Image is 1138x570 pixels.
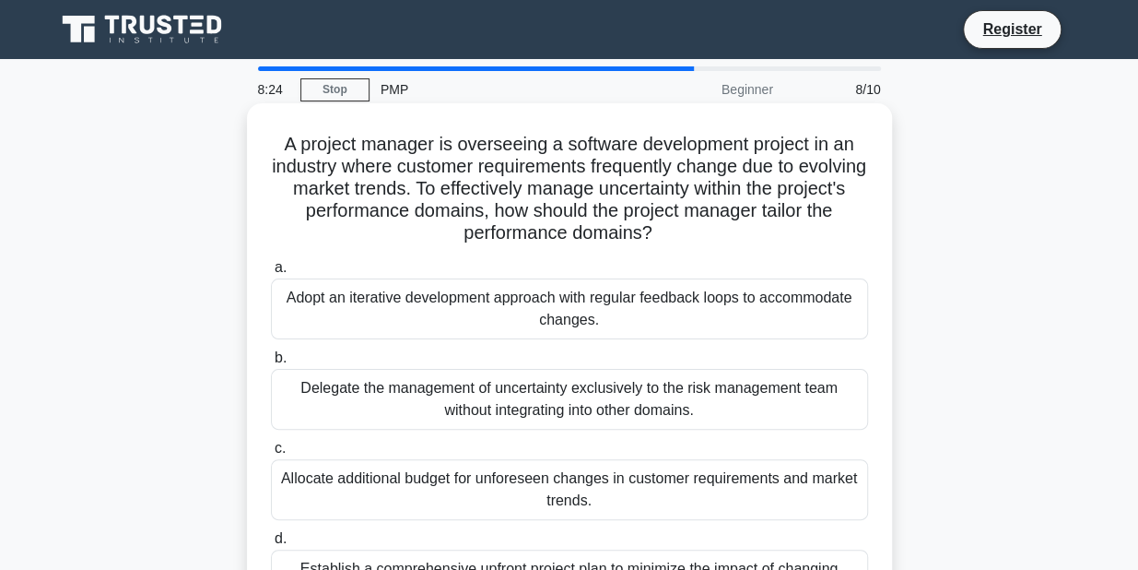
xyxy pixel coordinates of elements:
[275,530,287,546] span: d.
[784,71,892,108] div: 8/10
[275,350,287,365] span: b.
[971,18,1052,41] a: Register
[275,440,286,456] span: c.
[269,133,870,245] h5: A project manager is overseeing a software development project in an industry where customer requ...
[623,71,784,108] div: Beginner
[271,279,868,339] div: Adopt an iterative development approach with regular feedback loops to accommodate changes.
[271,459,868,520] div: Allocate additional budget for unforeseen changes in customer requirements and market trends.
[300,78,370,101] a: Stop
[275,259,287,275] span: a.
[271,369,868,430] div: Delegate the management of uncertainty exclusively to the risk management team without integratin...
[247,71,300,108] div: 8:24
[370,71,623,108] div: PMP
